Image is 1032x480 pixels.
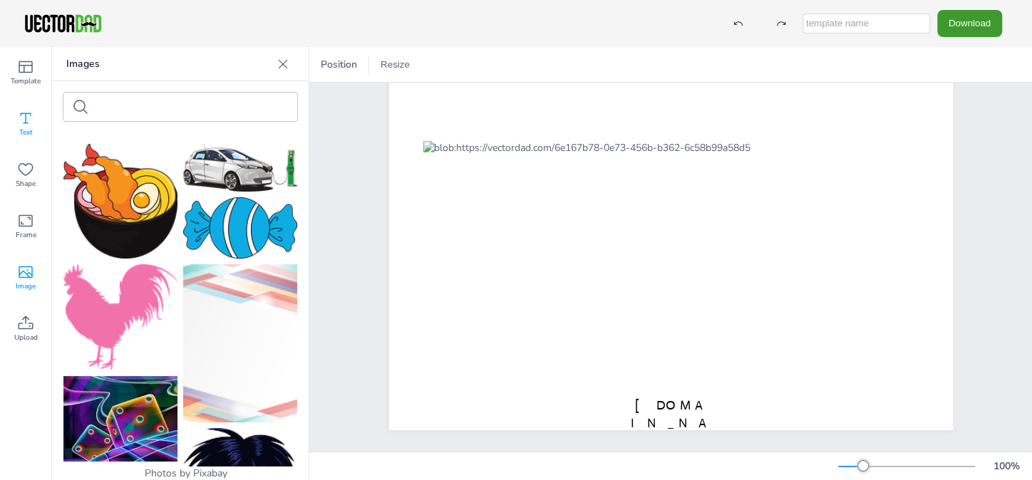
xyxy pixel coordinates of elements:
[16,281,36,292] span: Image
[14,332,38,343] span: Upload
[63,264,177,370] img: cock-1893885_150.png
[937,10,1002,36] button: Download
[52,466,309,480] div: Photos by
[11,75,41,87] span: Template
[989,459,1023,473] div: 100 %
[803,14,930,33] input: template name
[183,197,297,258] img: candy-6887678_150.png
[183,264,297,422] img: background-1829559_150.png
[631,397,711,449] span: [DOMAIN_NAME]
[63,144,177,259] img: noodle-3899206_150.png
[16,178,36,189] span: Shape
[19,127,33,138] span: Text
[375,53,416,76] button: Resize
[63,376,177,461] img: given-67935_150.jpg
[183,144,297,192] img: car-3321668_150.png
[23,13,103,34] img: VectorDad-1.png
[16,229,36,241] span: Frame
[66,47,272,81] p: Images
[318,58,360,71] span: Position
[193,466,227,480] a: Pixabay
